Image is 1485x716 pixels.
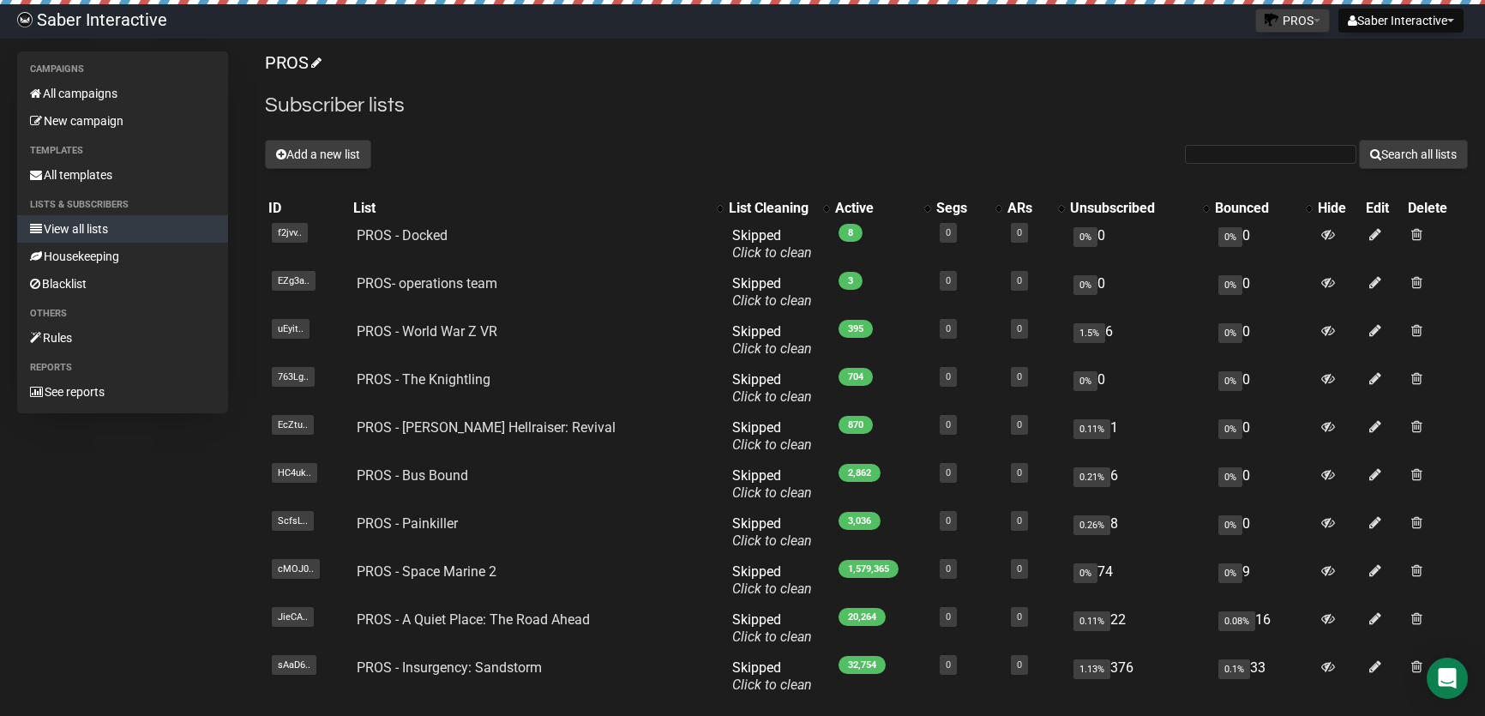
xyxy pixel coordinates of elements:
span: 0% [1073,371,1097,391]
span: 0% [1218,371,1242,391]
td: 33 [1211,653,1314,701]
button: Add a new list [265,140,371,169]
span: sAaD6.. [272,655,316,675]
td: 0 [1211,316,1314,364]
span: 0.1% [1218,659,1250,679]
td: 0 [1067,220,1211,268]
span: 8 [839,224,863,242]
span: 0% [1073,227,1097,247]
a: View all lists [17,215,228,243]
span: Skipped [732,611,812,645]
a: PROS - World War Z VR [357,323,497,340]
div: Hide [1318,200,1359,217]
span: 20,264 [839,608,886,626]
a: Click to clean [732,292,812,309]
a: PROS- operations team [357,275,497,292]
span: Skipped [732,659,812,693]
a: See reports [17,378,228,406]
span: Skipped [732,227,812,261]
li: Others [17,304,228,324]
span: 0% [1218,515,1242,535]
td: 0 [1211,364,1314,412]
td: 0 [1067,364,1211,412]
div: List [353,200,708,217]
span: 0.11% [1073,611,1110,631]
a: 0 [946,227,951,238]
td: 16 [1211,605,1314,653]
span: 1.5% [1073,323,1105,343]
td: 0 [1211,268,1314,316]
span: 2,862 [839,464,881,482]
span: ScfsL.. [272,511,314,531]
td: 376 [1067,653,1211,701]
span: Skipped [732,323,812,357]
li: Reports [17,358,228,378]
span: Skipped [732,419,812,453]
a: 0 [946,323,951,334]
span: 395 [839,320,873,338]
span: 0% [1218,275,1242,295]
td: 6 [1067,460,1211,508]
a: Click to clean [732,436,812,453]
a: Click to clean [732,581,812,597]
div: Active [835,200,916,217]
a: Click to clean [732,340,812,357]
a: PROS - Painkiller [357,515,458,532]
span: EZg3a.. [272,271,316,291]
a: 0 [1017,611,1022,623]
span: 32,754 [839,656,886,674]
th: Bounced: No sort applied, activate to apply an ascending sort [1211,196,1314,220]
a: 0 [1017,419,1022,430]
span: Skipped [732,371,812,405]
span: 0% [1073,275,1097,295]
th: List Cleaning: No sort applied, activate to apply an ascending sort [725,196,832,220]
a: 0 [946,611,951,623]
td: 0 [1067,268,1211,316]
img: ec1bccd4d48495f5e7d53d9a520ba7e5 [17,12,33,27]
a: 0 [1017,515,1022,526]
span: 0.11% [1073,419,1110,439]
td: 9 [1211,557,1314,605]
li: Lists & subscribers [17,195,228,215]
a: Click to clean [732,629,812,645]
span: 0.26% [1073,515,1110,535]
span: 704 [839,368,873,386]
a: 0 [946,659,951,671]
div: Open Intercom Messenger [1427,658,1468,699]
td: 6 [1067,316,1211,364]
a: PROS - Space Marine 2 [357,563,496,580]
h2: Subscriber lists [265,90,1468,121]
span: 3 [839,272,863,290]
span: 763Lg.. [272,367,315,387]
button: Search all lists [1359,140,1468,169]
span: Skipped [732,563,812,597]
span: 0% [1218,563,1242,583]
span: 0% [1218,419,1242,439]
td: 1 [1067,412,1211,460]
a: 0 [1017,227,1022,238]
a: PROS - Insurgency: Sandstorm [357,659,542,676]
span: cMOJ0.. [272,559,320,579]
a: 0 [1017,563,1022,575]
a: PROS - Bus Bound [357,467,468,484]
a: Blacklist [17,270,228,298]
span: 1,579,365 [839,560,899,578]
a: PROS - The Knightling [357,371,490,388]
td: 0 [1211,412,1314,460]
a: 0 [946,467,951,478]
a: 0 [946,371,951,382]
th: ARs: No sort applied, activate to apply an ascending sort [1004,196,1067,220]
td: 0 [1211,220,1314,268]
td: 0 [1211,508,1314,557]
button: Saber Interactive [1338,9,1464,33]
a: 0 [1017,371,1022,382]
div: Bounced [1215,200,1297,217]
a: Click to clean [732,532,812,549]
th: Hide: No sort applied, sorting is disabled [1314,196,1362,220]
th: List: No sort applied, activate to apply an ascending sort [350,196,725,220]
a: 0 [946,419,951,430]
a: 0 [946,563,951,575]
td: 8 [1067,508,1211,557]
td: 0 [1211,460,1314,508]
a: 0 [946,515,951,526]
